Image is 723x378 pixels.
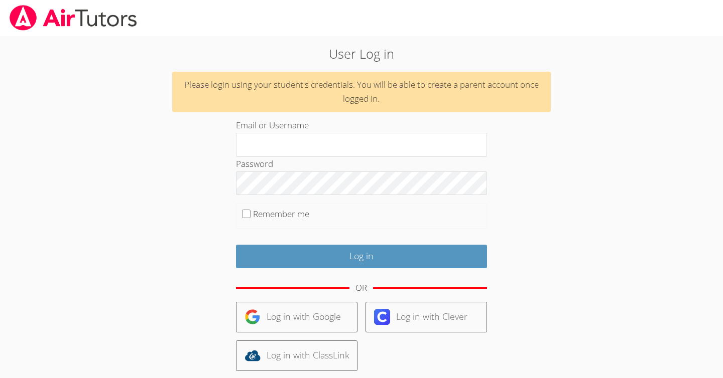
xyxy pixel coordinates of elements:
a: Log in with ClassLink [236,340,357,371]
h2: User Log in [166,44,557,63]
a: Log in with Clever [366,302,487,332]
div: Please login using your student's credentials. You will be able to create a parent account once l... [172,72,551,113]
div: OR [355,281,367,295]
label: Password [236,158,273,169]
img: airtutors_banner-c4298cdbf04f3fff15de1276eac7730deb9818008684d7c2e4769d2f7ddbe033.png [9,5,138,31]
img: classlink-logo-d6bb404cc1216ec64c9a2012d9dc4662098be43eaf13dc465df04b49fa7ab582.svg [245,347,261,363]
a: Log in with Google [236,302,357,332]
label: Remember me [253,208,309,220]
img: google-logo-50288ca7cdecda66e5e0955fdab243c47b7ad437acaf1139b6f446037453330a.svg [245,309,261,325]
input: Log in [236,245,487,268]
img: clever-logo-6eab21bc6e7a338710f1a6ff85c0baf02591cd810cc4098c63d3a4b26e2feb20.svg [374,309,390,325]
label: Email or Username [236,119,309,131]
